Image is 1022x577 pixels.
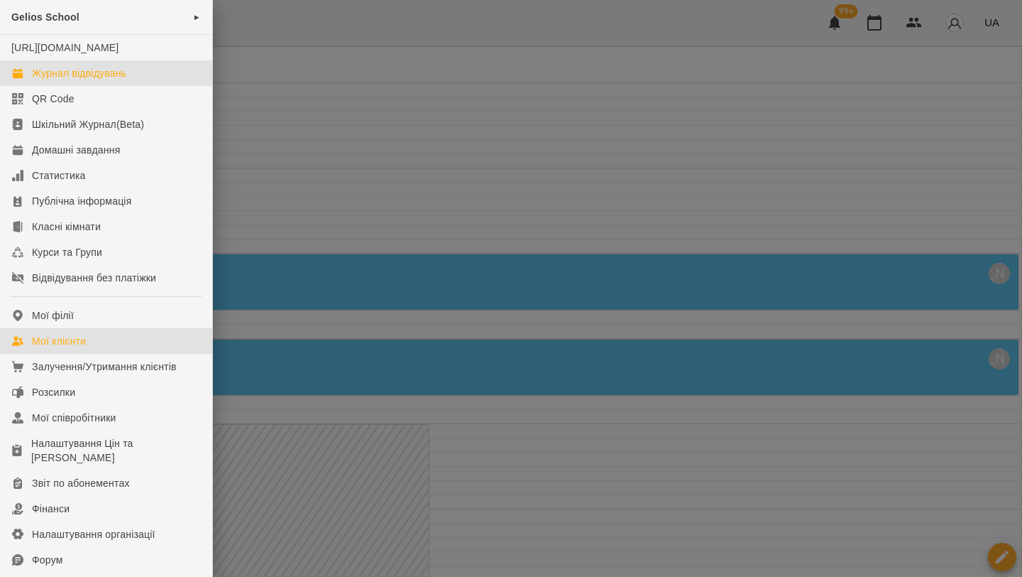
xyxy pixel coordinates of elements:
[11,42,119,53] a: [URL][DOMAIN_NAME]
[32,476,130,490] div: Звіт по абонементах
[32,308,74,323] div: Мої філії
[32,502,70,516] div: Фінанси
[32,117,144,131] div: Шкільний Журнал(Beta)
[32,271,156,285] div: Відвідування без платіжки
[32,411,116,425] div: Мої співробітники
[32,553,63,567] div: Форум
[32,143,120,157] div: Домашні завдання
[32,385,75,399] div: Розсилки
[32,245,102,259] div: Курси та Групи
[31,436,201,465] div: Налаштування Цін та [PERSON_NAME]
[32,194,131,208] div: Публічна інформація
[11,11,79,23] span: Gelios School
[32,220,101,234] div: Класні кімнати
[32,66,126,80] div: Журнал відвідувань
[32,360,177,374] div: Залучення/Утримання клієнтів
[32,527,155,541] div: Налаштування організації
[32,92,75,106] div: QR Code
[32,168,86,183] div: Статистика
[193,11,201,23] span: ►
[32,334,86,348] div: Мої клієнти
